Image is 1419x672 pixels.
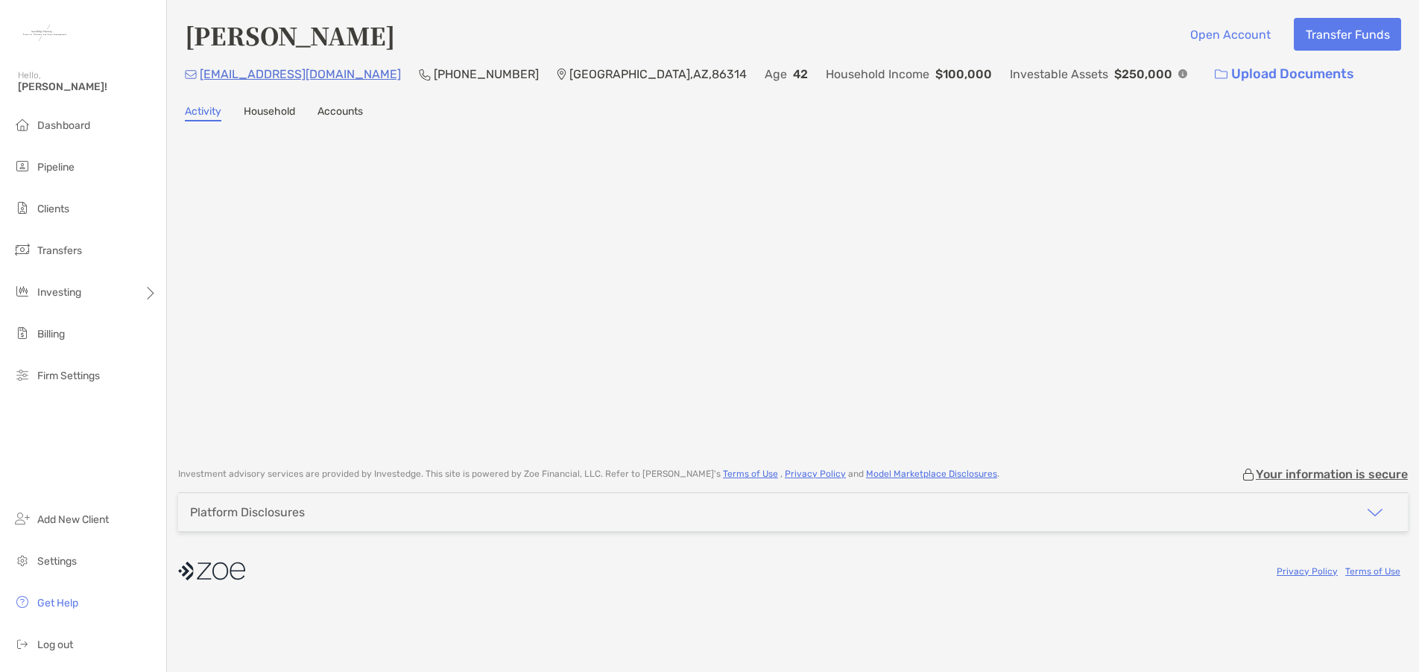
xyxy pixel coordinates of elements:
[1345,566,1400,577] a: Terms of Use
[37,597,78,609] span: Get Help
[317,105,363,121] a: Accounts
[13,593,31,611] img: get-help icon
[866,469,997,479] a: Model Marketplace Disclosures
[1256,467,1408,481] p: Your information is secure
[190,505,305,519] div: Platform Disclosures
[13,510,31,527] img: add_new_client icon
[723,469,778,479] a: Terms of Use
[37,513,109,526] span: Add New Client
[1010,65,1108,83] p: Investable Assets
[1215,69,1227,80] img: button icon
[18,6,72,60] img: Zoe Logo
[785,469,846,479] a: Privacy Policy
[200,65,401,83] p: [EMAIL_ADDRESS][DOMAIN_NAME]
[13,282,31,300] img: investing icon
[1294,18,1401,51] button: Transfer Funds
[13,241,31,259] img: transfers icon
[37,119,90,132] span: Dashboard
[37,555,77,568] span: Settings
[37,203,69,215] span: Clients
[557,69,566,80] img: Location Icon
[178,469,999,480] p: Investment advisory services are provided by Investedge . This site is powered by Zoe Financial, ...
[1178,69,1187,78] img: Info Icon
[37,328,65,340] span: Billing
[826,65,929,83] p: Household Income
[434,65,539,83] p: [PHONE_NUMBER]
[185,18,395,52] h4: [PERSON_NAME]
[1114,65,1172,83] p: $250,000
[13,157,31,175] img: pipeline icon
[185,70,197,79] img: Email Icon
[1277,566,1338,577] a: Privacy Policy
[13,366,31,384] img: firm-settings icon
[244,105,295,121] a: Household
[18,80,157,93] span: [PERSON_NAME]!
[569,65,747,83] p: [GEOGRAPHIC_DATA] , AZ , 86314
[419,69,431,80] img: Phone Icon
[1205,58,1364,90] a: Upload Documents
[13,551,31,569] img: settings icon
[13,199,31,217] img: clients icon
[935,65,992,83] p: $100,000
[765,65,787,83] p: Age
[13,115,31,133] img: dashboard icon
[37,286,81,299] span: Investing
[185,105,221,121] a: Activity
[37,638,73,651] span: Log out
[178,554,245,588] img: company logo
[37,370,100,382] span: Firm Settings
[37,244,82,257] span: Transfers
[13,324,31,342] img: billing icon
[1178,18,1282,51] button: Open Account
[1366,504,1384,522] img: icon arrow
[13,635,31,653] img: logout icon
[37,161,75,174] span: Pipeline
[793,65,808,83] p: 42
